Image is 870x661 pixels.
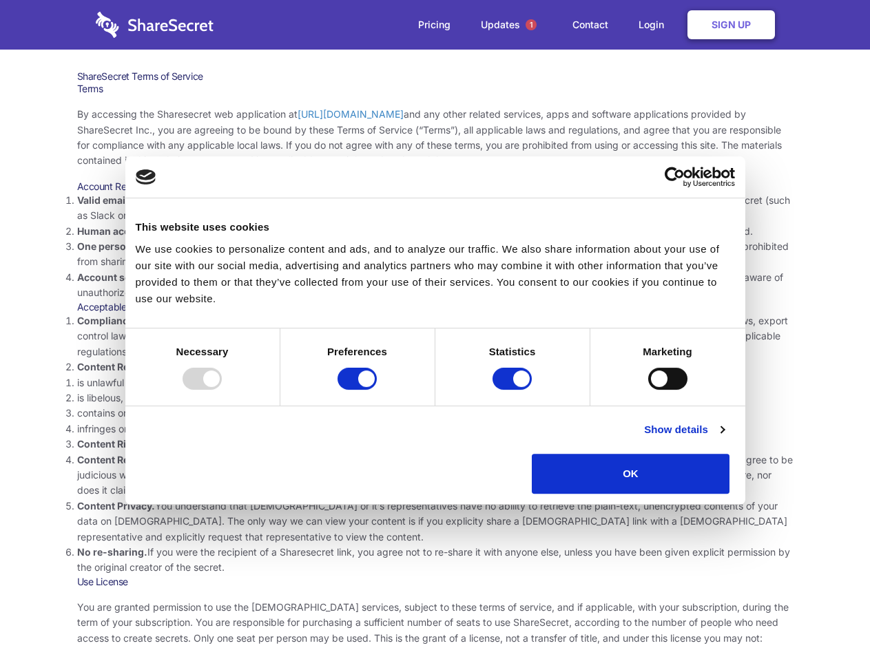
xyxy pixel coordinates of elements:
[136,219,735,235] div: This website uses cookies
[77,600,794,646] p: You are granted permission to use the [DEMOGRAPHIC_DATA] services, subject to these terms of serv...
[526,19,537,30] span: 1
[77,576,794,588] h3: Use License
[77,361,178,373] strong: Content Restrictions.
[77,313,794,359] li: Your use of the Sharesecret must not violate any applicable laws, including copyright or trademar...
[77,499,794,545] li: You understand that [DEMOGRAPHIC_DATA] or it’s representatives have no ability to retrieve the pl...
[77,271,160,283] strong: Account security.
[77,359,794,437] li: You agree NOT to use Sharesecret to upload or share content that:
[77,224,794,239] li: Only human beings may create accounts. “Bot” accounts — those created by software, in an automate...
[77,454,187,465] strong: Content Responsibility.
[136,169,156,185] img: logo
[77,240,194,252] strong: One person per account.
[559,3,622,46] a: Contact
[687,10,775,39] a: Sign Up
[77,83,794,95] h3: Terms
[77,437,794,452] li: You agree that you will use Sharesecret only to secure and share content that you have the right ...
[77,270,794,301] li: You are responsible for your own account security, including the security of your Sharesecret acc...
[77,180,794,193] h3: Account Requirements
[77,193,794,224] li: You must provide a valid email address, either directly, or through approved third-party integrat...
[77,194,132,206] strong: Valid email.
[77,545,794,576] li: If you were the recipient of a Sharesecret link, you agree not to re-share it with anyone else, u...
[614,167,735,187] a: Usercentrics Cookiebot - opens in a new window
[644,421,724,438] a: Show details
[77,500,155,512] strong: Content Privacy.
[404,3,464,46] a: Pricing
[77,239,794,270] li: You are not allowed to share account credentials. Each account is dedicated to the individual who...
[298,108,404,120] a: [URL][DOMAIN_NAME]
[96,12,214,38] img: logo-wordmark-white-trans-d4663122ce5f474addd5e946df7df03e33cb6a1c49d2221995e7729f52c070b2.svg
[77,406,794,421] li: contains or installs any active malware or exploits, or uses our platform for exploit delivery (s...
[77,421,794,437] li: infringes on any proprietary right of any party, including patent, trademark, trade secret, copyr...
[77,315,285,326] strong: Compliance with local laws and regulations.
[77,390,794,406] li: is libelous, defamatory, or fraudulent
[489,346,536,357] strong: Statistics
[136,241,735,307] div: We use cookies to personalize content and ads, and to analyze our traffic. We also share informat...
[77,107,794,169] p: By accessing the Sharesecret web application at and any other related services, apps and software...
[77,301,794,313] h3: Acceptable Use
[77,438,151,450] strong: Content Rights.
[643,346,692,357] strong: Marketing
[625,3,685,46] a: Login
[77,70,794,83] h1: ShareSecret Terms of Service
[77,225,160,237] strong: Human accounts.
[77,452,794,499] li: You are solely responsible for the content you share on Sharesecret, and with the people you shar...
[327,346,387,357] strong: Preferences
[176,346,229,357] strong: Necessary
[77,546,147,558] strong: No re-sharing.
[77,375,794,390] li: is unlawful or promotes unlawful activities
[532,454,729,494] button: OK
